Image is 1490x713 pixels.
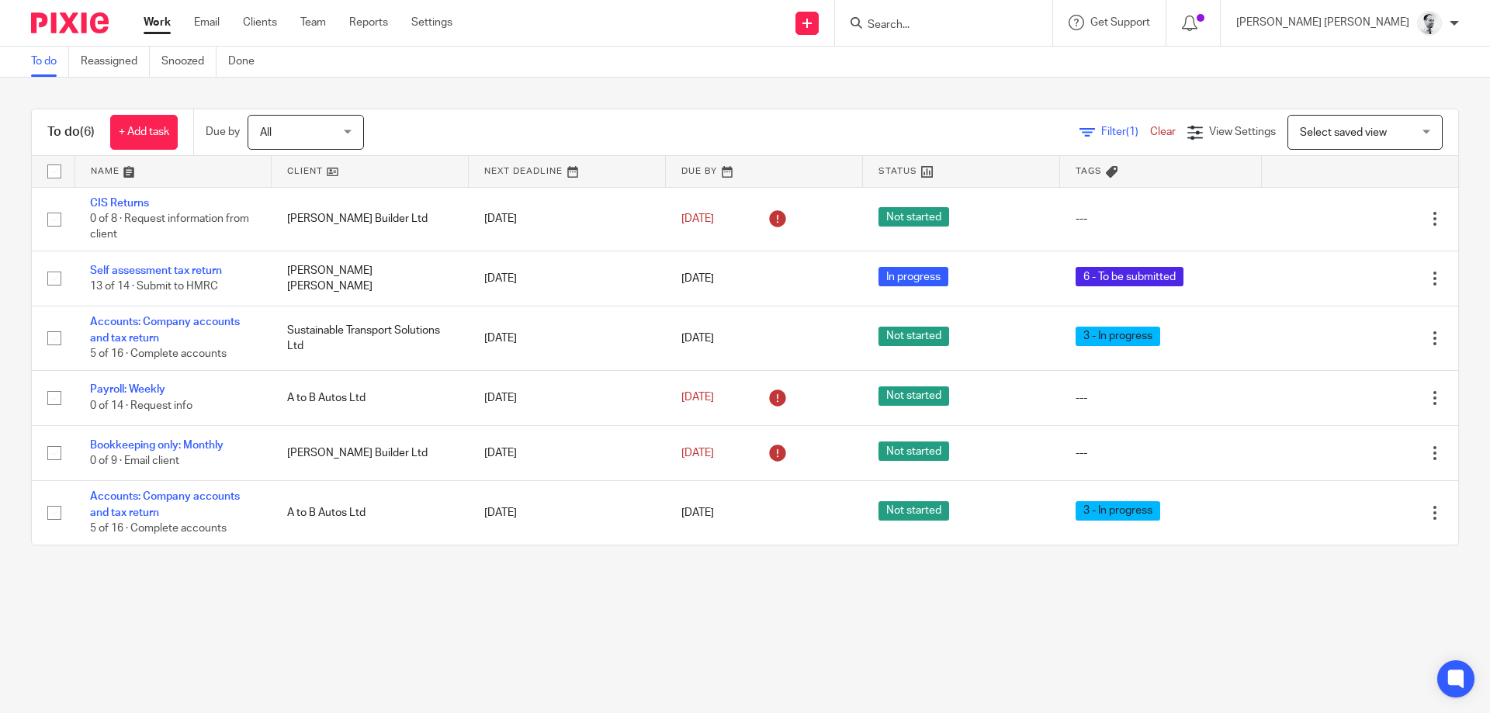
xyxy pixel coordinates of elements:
span: [DATE] [681,507,714,518]
div: --- [1076,390,1246,406]
a: Reassigned [81,47,150,77]
input: Search [866,19,1006,33]
span: 5 of 16 · Complete accounts [90,523,227,534]
span: (1) [1126,126,1138,137]
td: [DATE] [469,481,666,545]
span: Not started [878,327,949,346]
span: View Settings [1209,126,1276,137]
a: Email [194,15,220,30]
td: [PERSON_NAME] [PERSON_NAME] [272,251,469,306]
a: Clear [1150,126,1176,137]
span: Filter [1101,126,1150,137]
span: [DATE] [681,393,714,403]
a: Payroll: Weekly [90,384,165,395]
td: [DATE] [469,187,666,251]
a: Bookkeeping only: Monthly [90,440,223,451]
img: Pixie [31,12,109,33]
span: 6 - To be submitted [1076,267,1183,286]
td: [PERSON_NAME] Builder Ltd [272,187,469,251]
span: Tags [1076,167,1102,175]
a: + Add task [110,115,178,150]
td: [DATE] [469,306,666,370]
a: Clients [243,15,277,30]
span: 0 of 14 · Request info [90,400,192,411]
p: Due by [206,124,240,140]
span: 5 of 16 · Complete accounts [90,348,227,359]
a: Settings [411,15,452,30]
td: A to B Autos Ltd [272,370,469,425]
span: Not started [878,207,949,227]
a: Self assessment tax return [90,265,222,276]
a: Snoozed [161,47,217,77]
td: Sustainable Transport Solutions Ltd [272,306,469,370]
span: All [260,127,272,138]
a: Team [300,15,326,30]
p: [PERSON_NAME] [PERSON_NAME] [1236,15,1409,30]
a: Reports [349,15,388,30]
td: A to B Autos Ltd [272,481,469,545]
span: 3 - In progress [1076,327,1160,346]
span: (6) [80,126,95,138]
span: Not started [878,441,949,461]
span: [DATE] [681,448,714,459]
span: Get Support [1090,17,1150,28]
a: Accounts: Company accounts and tax return [90,317,240,343]
a: Done [228,47,266,77]
span: 0 of 8 · Request information from client [90,213,249,241]
td: [DATE] [469,426,666,481]
div: --- [1076,445,1246,461]
span: Select saved view [1300,127,1387,138]
span: Not started [878,501,949,521]
span: 0 of 9 · Email client [90,455,179,466]
td: [PERSON_NAME] Builder Ltd [272,426,469,481]
td: [DATE] [469,251,666,306]
td: [DATE] [469,370,666,425]
span: [DATE] [681,213,714,224]
h1: To do [47,124,95,140]
span: [DATE] [681,333,714,344]
span: 3 - In progress [1076,501,1160,521]
a: To do [31,47,69,77]
a: Work [144,15,171,30]
div: --- [1076,211,1246,227]
img: Mass_2025.jpg [1417,11,1442,36]
span: Not started [878,386,949,406]
a: CIS Returns [90,198,149,209]
span: In progress [878,267,948,286]
span: 13 of 14 · Submit to HMRC [90,281,218,292]
a: Accounts: Company accounts and tax return [90,491,240,517]
span: [DATE] [681,273,714,284]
